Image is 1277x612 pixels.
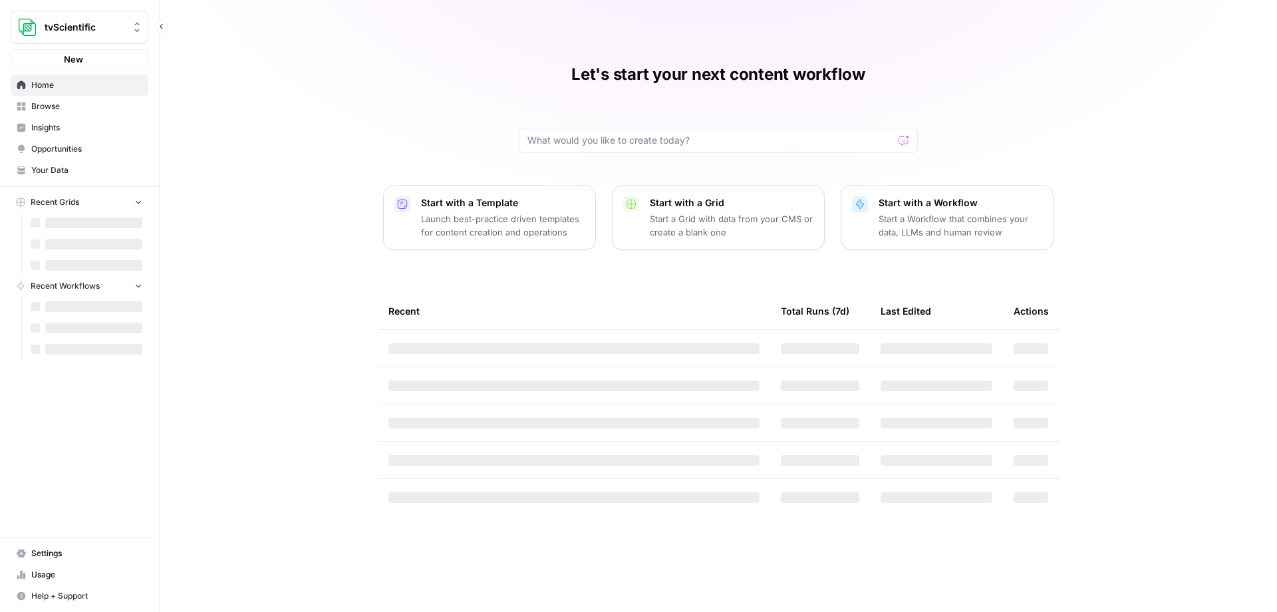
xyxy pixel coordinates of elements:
p: Start with a Workflow [879,196,1042,210]
span: Recent Grids [31,196,79,208]
span: Home [31,79,142,91]
button: Start with a TemplateLaunch best-practice driven templates for content creation and operations [383,185,596,250]
p: Launch best-practice driven templates for content creation and operations [421,212,585,239]
span: Settings [31,547,142,559]
a: Usage [11,564,148,585]
h1: Let's start your next content workflow [571,64,865,85]
span: Browse [31,100,142,112]
p: Start with a Grid [650,196,813,210]
div: Total Runs (7d) [781,293,849,329]
p: Start with a Template [421,196,585,210]
span: Usage [31,569,142,581]
button: Workspace: tvScientific [11,11,148,44]
span: Insights [31,122,142,134]
a: Settings [11,543,148,564]
a: Opportunities [11,138,148,160]
a: Home [11,75,148,96]
div: Last Edited [881,293,931,329]
p: Start a Workflow that combines your data, LLMs and human review [879,212,1042,239]
input: What would you like to create today? [527,134,893,147]
button: Help + Support [11,585,148,607]
button: Recent Grids [11,192,148,212]
button: Start with a GridStart a Grid with data from your CMS or create a blank one [612,185,825,250]
span: Help + Support [31,590,142,602]
a: Browse [11,96,148,117]
a: Insights [11,117,148,138]
a: Your Data [11,160,148,181]
span: Your Data [31,164,142,176]
div: Recent [388,293,760,329]
div: Actions [1014,293,1049,329]
span: tvScientific [45,21,125,34]
p: Start a Grid with data from your CMS or create a blank one [650,212,813,239]
button: New [11,49,148,69]
button: Start with a WorkflowStart a Workflow that combines your data, LLMs and human review [841,185,1054,250]
span: Opportunities [31,143,142,155]
img: tvScientific Logo [15,15,39,39]
span: New [64,53,83,66]
span: Recent Workflows [31,280,100,292]
button: Recent Workflows [11,276,148,296]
